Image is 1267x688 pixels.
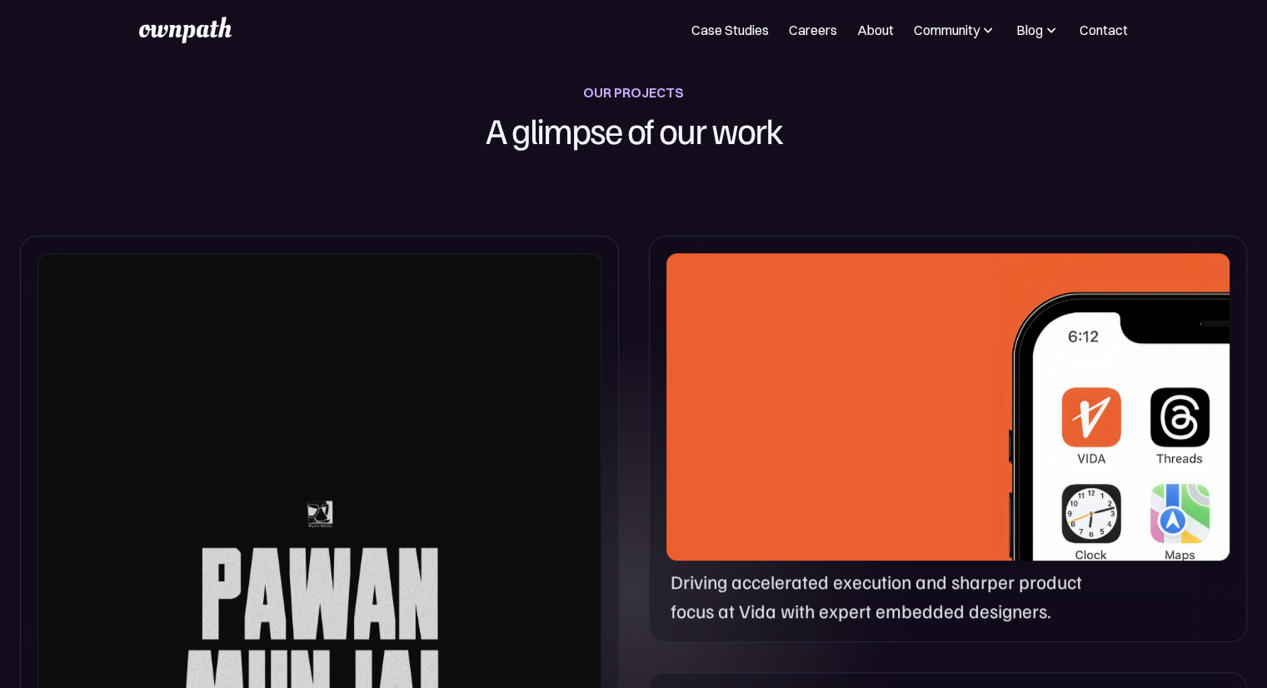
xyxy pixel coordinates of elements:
[1080,20,1128,40] a: Contact
[691,20,769,40] a: Case Studies
[671,567,1106,624] p: Driving accelerated execution and sharper product focus at Vida with expert embedded designers.
[1016,20,1043,40] div: Blog
[914,20,980,40] div: Community
[402,104,865,156] h1: A glimpse of our work
[1016,20,1060,40] div: Blog
[857,20,894,40] a: About
[914,20,996,40] div: Community
[583,81,684,104] div: OUR PROJECTS
[789,20,837,40] a: Careers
